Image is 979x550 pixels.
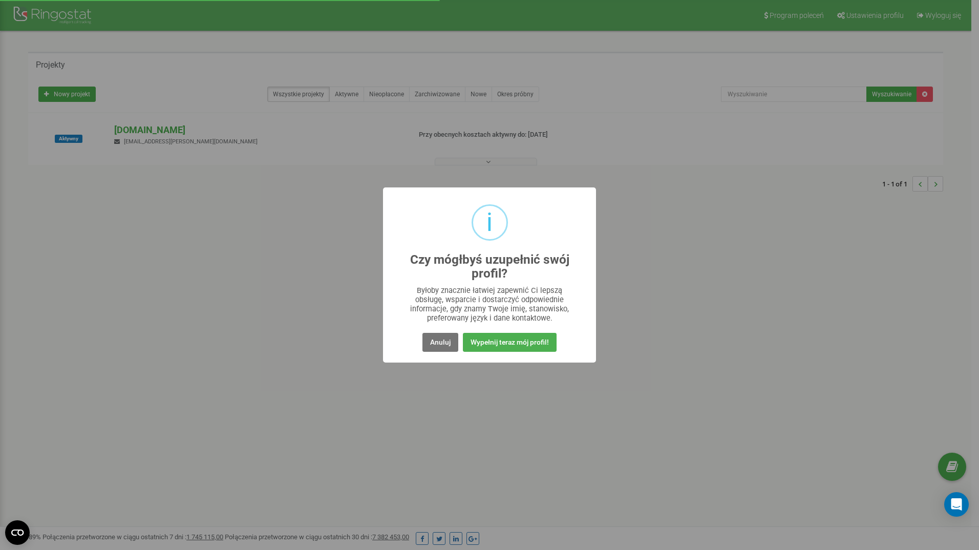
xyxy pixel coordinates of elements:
div: Byłoby znacznie łatwiej zapewnić Ci lepszą obsługę, wsparcie i dostarczyć odpowiednie informacje,... [403,286,576,323]
div: Open Intercom Messenger [944,492,969,517]
button: Wypełnij teraz mój profil! [463,333,557,352]
button: Open CMP widget [5,520,30,545]
button: Anuluj [422,333,458,352]
h2: Czy mógłbyś uzupełnić swój profil? [403,253,576,281]
div: i [486,206,493,239]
